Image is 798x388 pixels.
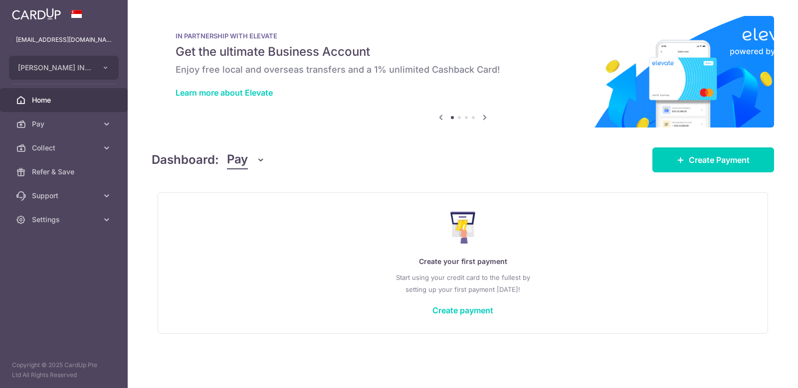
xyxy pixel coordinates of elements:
[32,119,98,129] span: Pay
[176,44,750,60] h5: Get the ultimate Business Account
[652,147,774,172] a: Create Payment
[12,8,61,20] img: CardUp
[18,63,92,73] span: [PERSON_NAME] INTERIOR PTE LTD
[32,191,98,201] span: Support
[176,64,750,76] h6: Enjoy free local and overseas transfers and a 1% unlimited Cashback Card!
[176,88,273,98] a: Learn more about Elevate
[689,154,750,166] span: Create Payment
[32,95,98,105] span: Home
[227,150,248,169] span: Pay
[16,35,112,45] p: [EMAIL_ADDRESS][DOMAIN_NAME]
[32,167,98,177] span: Refer & Save
[227,150,265,169] button: Pay
[178,271,748,295] p: Start using your credit card to the fullest by setting up your first payment [DATE]!
[432,305,493,315] a: Create payment
[178,256,748,267] p: Create your first payment
[9,56,119,80] button: [PERSON_NAME] INTERIOR PTE LTD
[32,143,98,153] span: Collect
[450,212,476,244] img: Make Payment
[176,32,750,40] p: IN PARTNERSHIP WITH ELEVATE
[152,151,219,169] h4: Dashboard:
[152,16,774,128] img: Renovation banner
[32,215,98,225] span: Settings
